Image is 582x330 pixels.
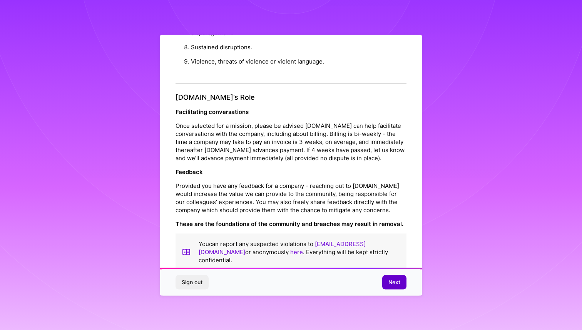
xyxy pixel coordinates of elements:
p: Once selected for a mission, please be advised [DOMAIN_NAME] can help facilitate conversations wi... [176,121,406,162]
p: You can report any suspected violations to or anonymously . Everything will be kept strictly conf... [199,240,400,264]
button: Sign out [176,275,209,289]
h4: [DOMAIN_NAME]’s Role [176,93,406,102]
span: Next [388,278,400,286]
strong: These are the foundations of the community and breaches may result in removal. [176,220,403,227]
img: book icon [182,240,191,264]
a: here [290,248,303,255]
a: [EMAIL_ADDRESS][DOMAIN_NAME] [199,240,366,255]
strong: Feedback [176,168,203,175]
strong: Facilitating conversations [176,108,249,115]
p: Provided you have any feedback for a company - reaching out to [DOMAIN_NAME] would increase the v... [176,181,406,214]
button: Next [382,275,406,289]
li: Violence, threats of violence or violent language. [191,54,406,69]
li: Sustained disruptions. [191,40,406,54]
span: Sign out [182,278,202,286]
